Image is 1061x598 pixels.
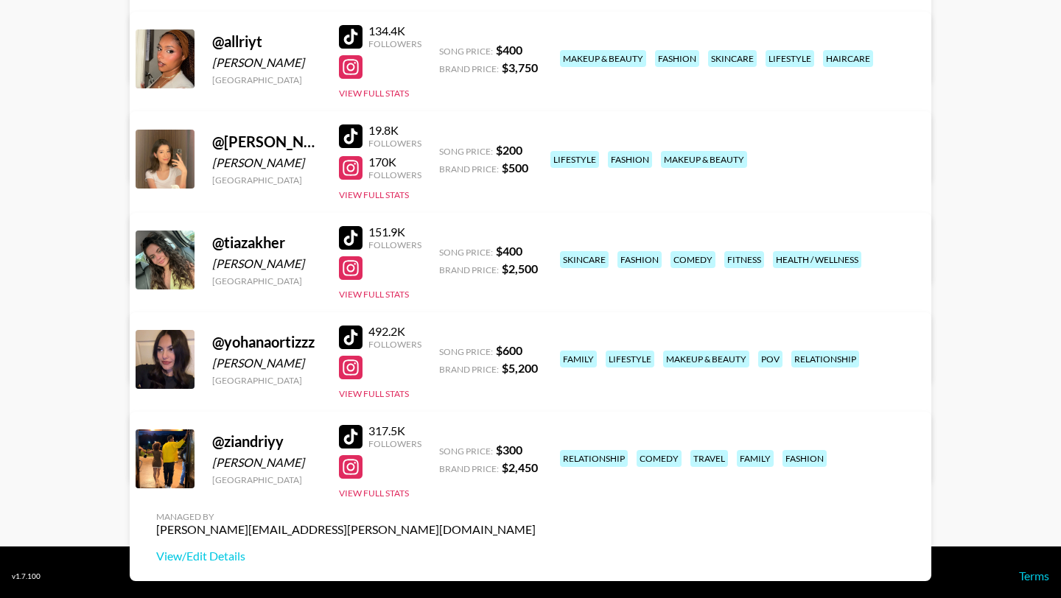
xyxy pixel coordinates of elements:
span: Brand Price: [439,364,499,375]
strong: $ 5,200 [502,361,538,375]
div: @ allriyt [212,32,321,51]
strong: $ 400 [496,43,522,57]
div: [PERSON_NAME] [212,155,321,170]
div: relationship [560,450,628,467]
div: pov [758,351,782,367]
div: [PERSON_NAME] [212,455,321,470]
button: View Full Stats [339,189,409,200]
div: family [737,450,774,467]
div: 19.8K [368,123,421,138]
div: lifestyle [766,50,814,67]
div: [PERSON_NAME] [212,55,321,70]
div: makeup & beauty [661,151,747,168]
strong: $ 3,750 [502,60,538,74]
div: family [560,351,597,367]
div: comedy [670,251,715,268]
strong: $ 400 [496,244,522,258]
button: View Full Stats [339,289,409,300]
div: [GEOGRAPHIC_DATA] [212,375,321,386]
button: View Full Stats [339,488,409,499]
span: Brand Price: [439,63,499,74]
div: Followers [368,38,421,49]
div: @ [PERSON_NAME].[PERSON_NAME] [212,133,321,151]
div: Followers [368,438,421,449]
span: Brand Price: [439,264,499,275]
div: 170K [368,155,421,169]
div: 317.5K [368,423,421,438]
div: 492.2K [368,324,421,339]
span: Brand Price: [439,463,499,474]
div: [PERSON_NAME] [212,356,321,370]
div: [GEOGRAPHIC_DATA] [212,275,321,286]
div: 151.9K [368,225,421,239]
div: fashion [617,251,662,268]
div: Followers [368,339,421,350]
div: [GEOGRAPHIC_DATA] [212,175,321,186]
div: lifestyle [606,351,654,367]
span: Song Price: [439,446,493,457]
div: [PERSON_NAME][EMAIL_ADDRESS][PERSON_NAME][DOMAIN_NAME] [156,522,536,537]
strong: $ 200 [496,143,522,157]
div: 134.4K [368,24,421,38]
div: travel [690,450,728,467]
div: @ tiazakher [212,233,321,252]
button: View Full Stats [339,88,409,99]
strong: $ 300 [496,443,522,457]
div: @ ziandriyy [212,432,321,451]
div: comedy [637,450,682,467]
div: Followers [368,138,421,149]
div: v 1.7.100 [12,571,41,581]
div: skincare [560,251,609,268]
span: Song Price: [439,247,493,258]
div: makeup & beauty [560,50,646,67]
div: makeup & beauty [663,351,749,367]
span: Song Price: [439,146,493,157]
div: fitness [724,251,764,268]
div: [PERSON_NAME] [212,256,321,271]
div: fashion [782,450,827,467]
div: lifestyle [550,151,599,168]
div: fashion [655,50,699,67]
div: skincare [708,50,757,67]
button: View Full Stats [339,388,409,399]
a: Terms [1019,569,1049,583]
strong: $ 2,450 [502,460,538,474]
div: [GEOGRAPHIC_DATA] [212,74,321,85]
span: Brand Price: [439,163,499,175]
div: haircare [823,50,873,67]
strong: $ 500 [502,161,528,175]
a: View/Edit Details [156,549,536,563]
span: Song Price: [439,46,493,57]
span: Song Price: [439,346,493,357]
div: Followers [368,169,421,180]
strong: $ 600 [496,343,522,357]
div: @ yohanaortizzz [212,333,321,351]
div: [GEOGRAPHIC_DATA] [212,474,321,485]
div: relationship [791,351,859,367]
div: Managed By [156,511,536,522]
div: health / wellness [773,251,861,268]
strong: $ 2,500 [502,261,538,275]
div: Followers [368,239,421,250]
div: fashion [608,151,652,168]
